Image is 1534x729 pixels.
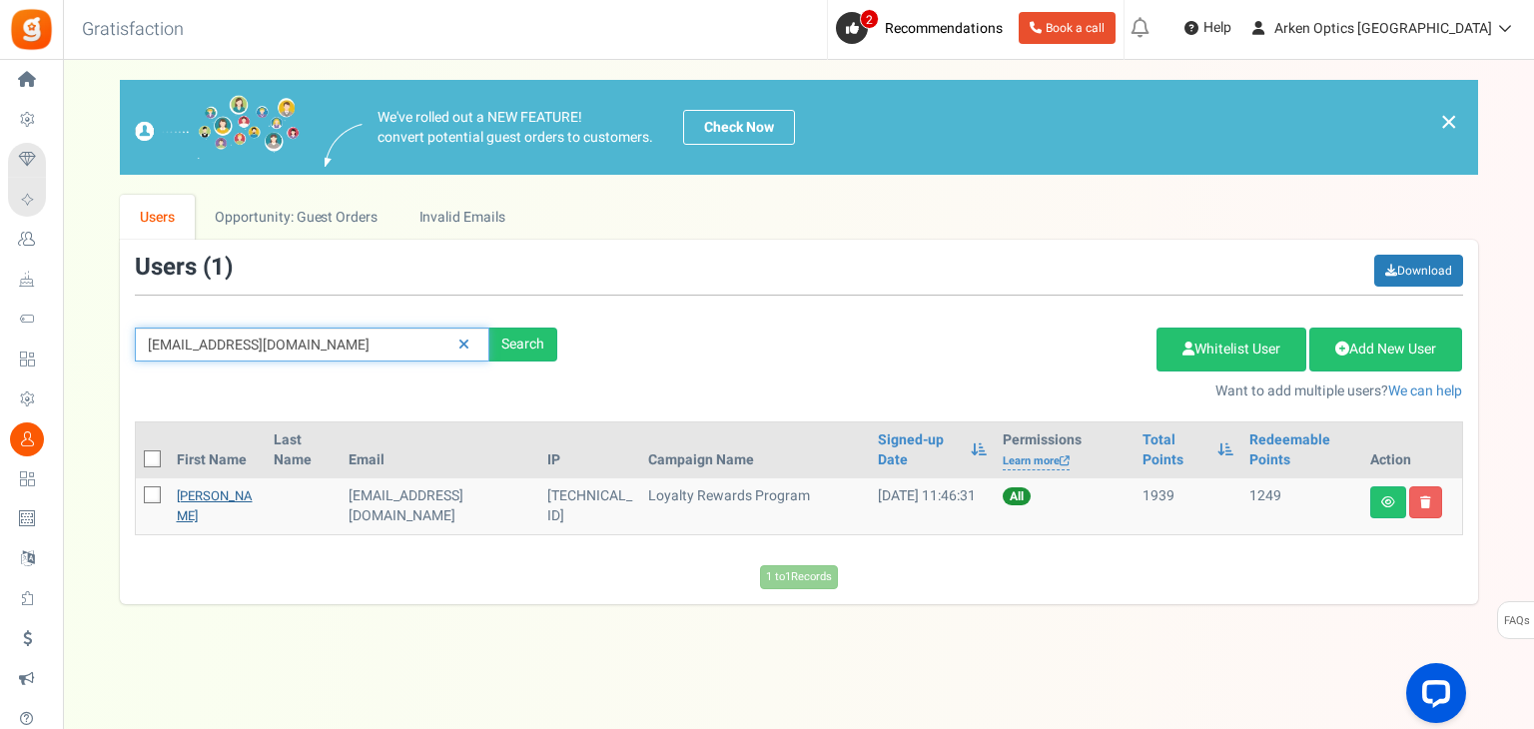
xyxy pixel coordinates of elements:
[398,195,525,240] a: Invalid Emails
[169,422,266,478] th: First Name
[683,110,795,145] a: Check Now
[378,108,653,148] p: We've rolled out a NEW FEATURE! convert potential guest orders to customers.
[1176,12,1239,44] a: Help
[1143,430,1207,470] a: Total Points
[1420,496,1431,508] i: Delete user
[885,18,1003,39] span: Recommendations
[135,95,300,160] img: images
[60,10,206,50] h3: Gratisfaction
[341,422,540,478] th: Email
[1309,328,1462,371] a: Add New User
[878,430,961,470] a: Signed-up Date
[1156,328,1306,371] a: Whitelist User
[1374,255,1463,287] a: Download
[1003,487,1031,505] span: All
[640,478,870,534] td: Loyalty Rewards Program
[995,422,1135,478] th: Permissions
[1362,422,1462,478] th: Action
[135,328,489,362] input: Search by email or name
[1198,18,1231,38] span: Help
[860,9,879,29] span: 2
[1440,110,1458,134] a: ×
[177,486,253,525] a: [PERSON_NAME]
[1135,478,1241,534] td: 1939
[1003,453,1070,470] a: Learn more
[9,7,54,52] img: Gratisfaction
[489,328,557,362] div: Search
[836,12,1011,44] a: 2 Recommendations
[640,422,870,478] th: Campaign Name
[266,422,341,478] th: Last Name
[1019,12,1116,44] a: Book a call
[120,195,196,240] a: Users
[211,250,225,285] span: 1
[587,381,1463,401] p: Want to add multiple users?
[448,328,479,363] a: Reset
[870,478,995,534] td: [DATE] 11:46:31
[539,478,640,534] td: [TECHNICAL_ID]
[539,422,640,478] th: IP
[1388,380,1462,401] a: We can help
[135,255,233,281] h3: Users ( )
[195,195,397,240] a: Opportunity: Guest Orders
[1249,430,1353,470] a: Redeemable Points
[325,124,363,167] img: images
[1381,496,1395,508] i: View details
[1503,602,1530,640] span: FAQs
[1241,478,1361,534] td: 1249
[1274,18,1492,39] span: Arken Optics [GEOGRAPHIC_DATA]
[341,478,540,534] td: [EMAIL_ADDRESS][DOMAIN_NAME]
